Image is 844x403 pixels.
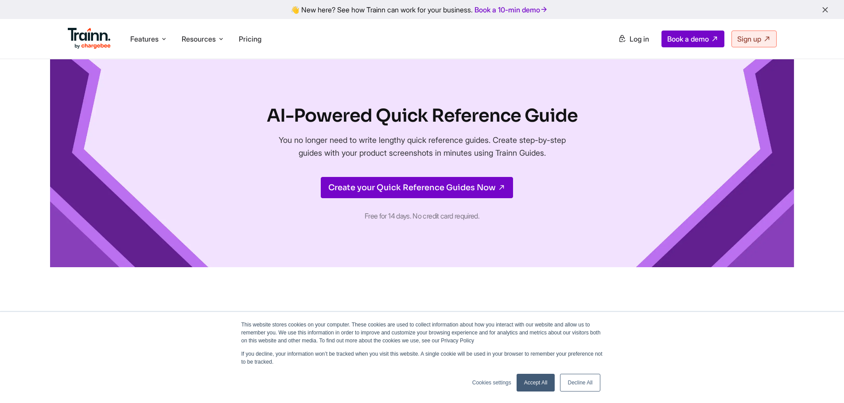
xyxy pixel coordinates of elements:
p: Free for 14 days. No credit card required. [274,209,571,223]
span: Log in [630,35,649,43]
a: Book a demo [661,31,724,47]
p: You no longer need to write lengthy quick reference guides. Create step-by-step guides with your ... [274,134,571,159]
span: Resources [182,34,216,44]
p: This website stores cookies on your computer. These cookies are used to collect information about... [241,321,603,345]
a: Pricing [239,35,261,43]
a: Create your Quick Reference Guides Now [321,177,513,198]
span: Book a demo [667,35,709,43]
div: 👋 New here? See how Trainn can work for your business. [5,5,839,14]
h1: AI-Powered Quick Reference Guide [267,104,578,128]
a: Book a 10-min demo [473,4,550,16]
a: Log in [613,31,654,47]
p: If you decline, your information won’t be tracked when you visit this website. A single cookie wi... [241,350,603,366]
a: Accept All [517,374,555,391]
img: Trainn Logo [68,28,111,49]
span: Features [130,34,159,44]
span: Sign up [737,35,761,43]
a: Sign up [731,31,777,47]
a: Decline All [560,374,600,391]
a: Cookies settings [472,379,511,387]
